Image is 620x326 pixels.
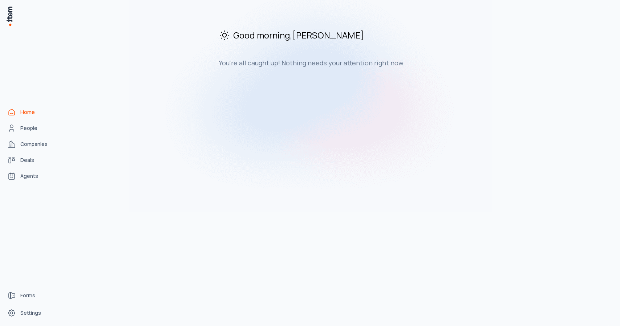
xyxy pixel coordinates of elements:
a: Forms [4,288,60,303]
span: Companies [20,140,48,148]
span: People [20,125,37,132]
a: Deals [4,153,60,167]
h2: Good morning , [PERSON_NAME] [219,29,463,41]
a: Home [4,105,60,119]
span: Home [20,109,35,116]
a: Agents [4,169,60,183]
a: People [4,121,60,135]
span: Settings [20,309,41,317]
span: Deals [20,156,34,164]
a: Settings [4,306,60,320]
img: Item Brain Logo [6,6,13,27]
h3: You're all caught up! Nothing needs your attention right now. [219,58,463,67]
a: Companies [4,137,60,151]
span: Agents [20,172,38,180]
span: Forms [20,292,35,299]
